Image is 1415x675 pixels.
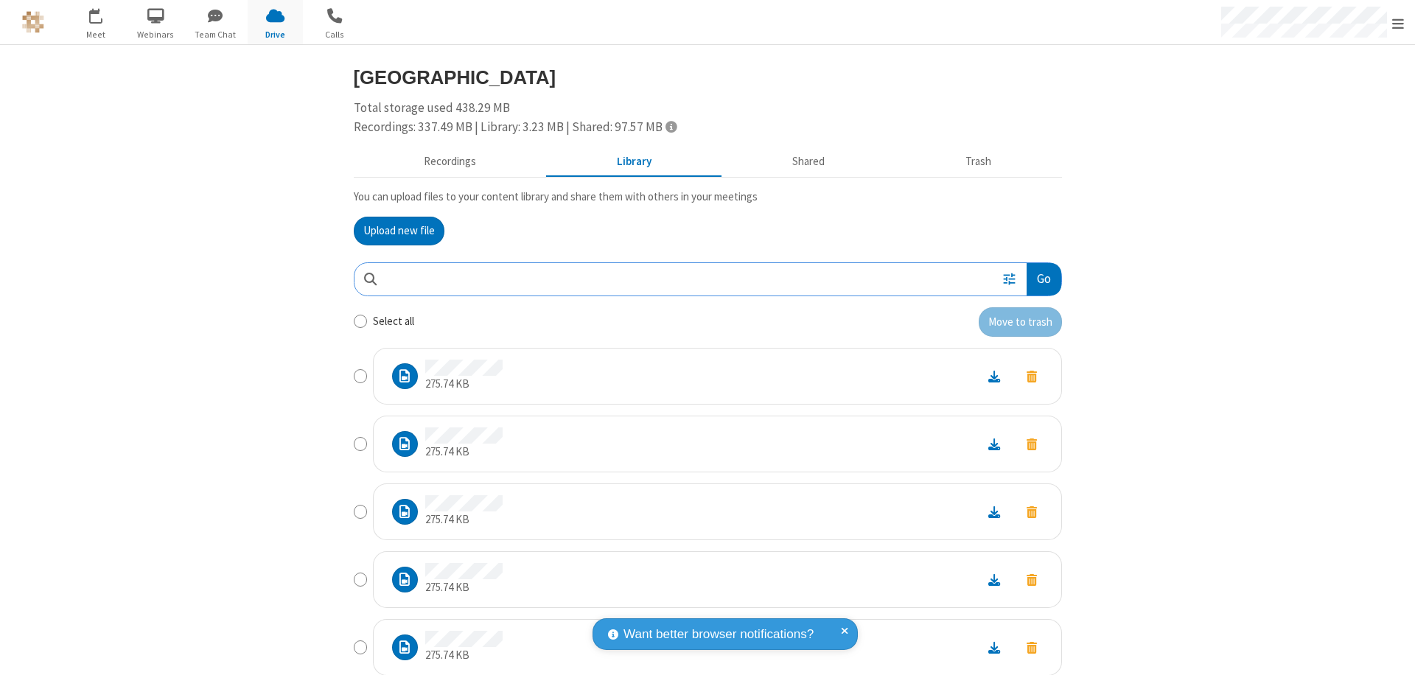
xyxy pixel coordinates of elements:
[975,368,1013,385] a: Download file
[1013,637,1050,657] button: Move to trash
[1378,637,1404,665] iframe: Chat
[1013,570,1050,590] button: Move to trash
[547,148,722,176] button: Content library
[975,503,1013,520] a: Download file
[425,376,503,393] p: 275.74 KB
[1013,434,1050,454] button: Move to trash
[69,28,124,41] span: Meet
[188,28,243,41] span: Team Chat
[623,625,814,644] span: Want better browser notifications?
[425,511,503,528] p: 275.74 KB
[1013,366,1050,386] button: Move to trash
[99,8,109,19] div: 1
[979,307,1062,337] button: Move to trash
[975,571,1013,588] a: Download file
[354,118,1062,137] div: Recordings: 337.49 MB | Library: 3.23 MB | Shared: 97.57 MB
[354,99,1062,136] div: Total storage used 438.29 MB
[1027,263,1061,296] button: Go
[425,444,503,461] p: 275.74 KB
[373,313,414,330] label: Select all
[665,120,677,133] span: Totals displayed include files that have been moved to the trash.
[722,148,895,176] button: Shared during meetings
[307,28,363,41] span: Calls
[354,148,547,176] button: Recorded meetings
[248,28,303,41] span: Drive
[354,67,1062,88] h3: [GEOGRAPHIC_DATA]
[895,148,1062,176] button: Trash
[1013,502,1050,522] button: Move to trash
[128,28,184,41] span: Webinars
[354,189,1062,206] p: You can upload files to your content library and share them with others in your meetings
[975,436,1013,452] a: Download file
[22,11,44,33] img: QA Selenium DO NOT DELETE OR CHANGE
[425,579,503,596] p: 275.74 KB
[425,647,503,664] p: 275.74 KB
[354,217,444,246] button: Upload new file
[975,639,1013,656] a: Download file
